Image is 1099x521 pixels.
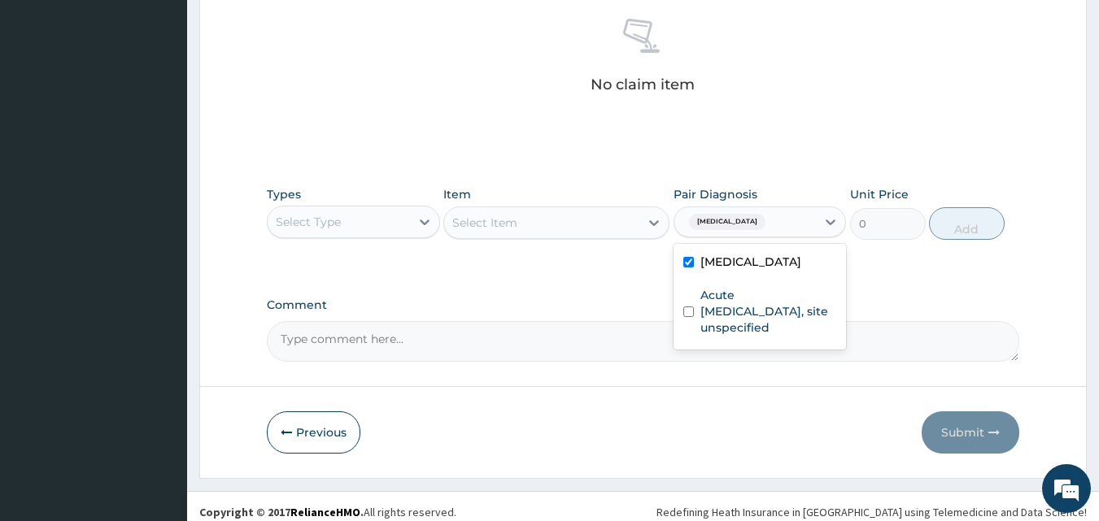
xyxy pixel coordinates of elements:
button: Previous [267,411,360,454]
button: Add [929,207,1005,240]
strong: Copyright © 2017 . [199,505,364,519]
label: Types [267,188,301,202]
div: Minimize live chat window [267,8,306,47]
textarea: Type your message and hit 'Enter' [8,348,310,405]
a: RelianceHMO [290,505,360,519]
label: Item [443,186,471,202]
p: No claim item [591,76,695,93]
label: [MEDICAL_DATA] [700,254,801,270]
img: d_794563401_company_1708531726252_794563401 [30,81,66,122]
label: Unit Price [850,186,909,202]
button: Submit [922,411,1019,454]
label: Pair Diagnosis [674,186,757,202]
label: Comment [267,298,1020,312]
span: [MEDICAL_DATA] [689,214,765,230]
div: Select Type [276,214,341,230]
label: Acute [MEDICAL_DATA], site unspecified [700,287,837,336]
span: We're online! [94,157,225,321]
div: Redefining Heath Insurance in [GEOGRAPHIC_DATA] using Telemedicine and Data Science! [656,504,1087,520]
div: Chat with us now [85,91,273,112]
